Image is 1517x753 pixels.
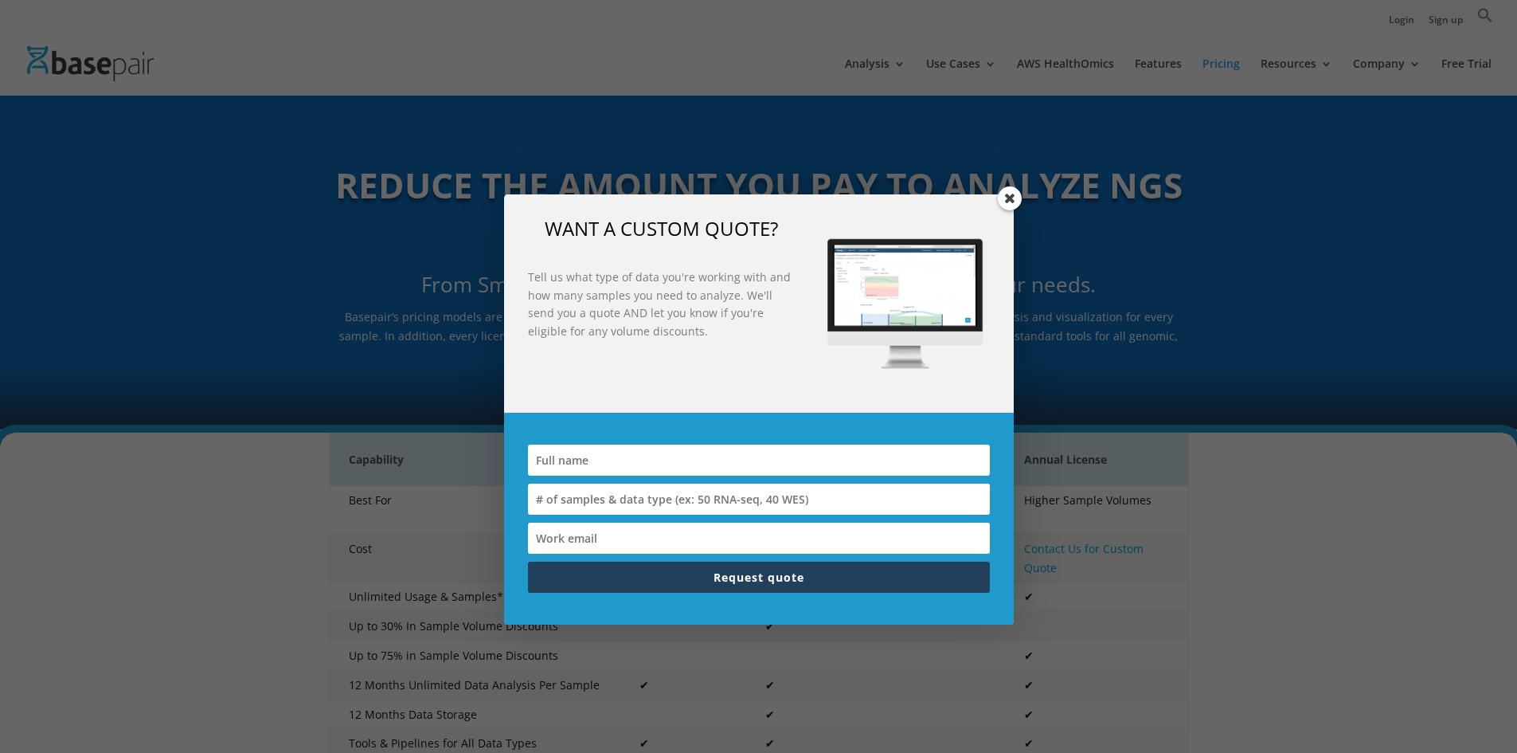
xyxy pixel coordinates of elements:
[528,523,990,554] input: Work email
[528,562,990,593] button: Request quote
[528,269,791,338] strong: Tell us what type of data you're working with and how many samples you need to analyze. We'll sen...
[528,445,990,476] input: Full name
[714,570,804,585] span: Request quote
[1437,673,1498,734] iframe: Drift Widget Chat Controller
[528,484,990,515] input: # of samples & data type (ex: 50 RNA-seq, 40 WES)
[545,215,778,241] span: WANT A CUSTOM QUOTE?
